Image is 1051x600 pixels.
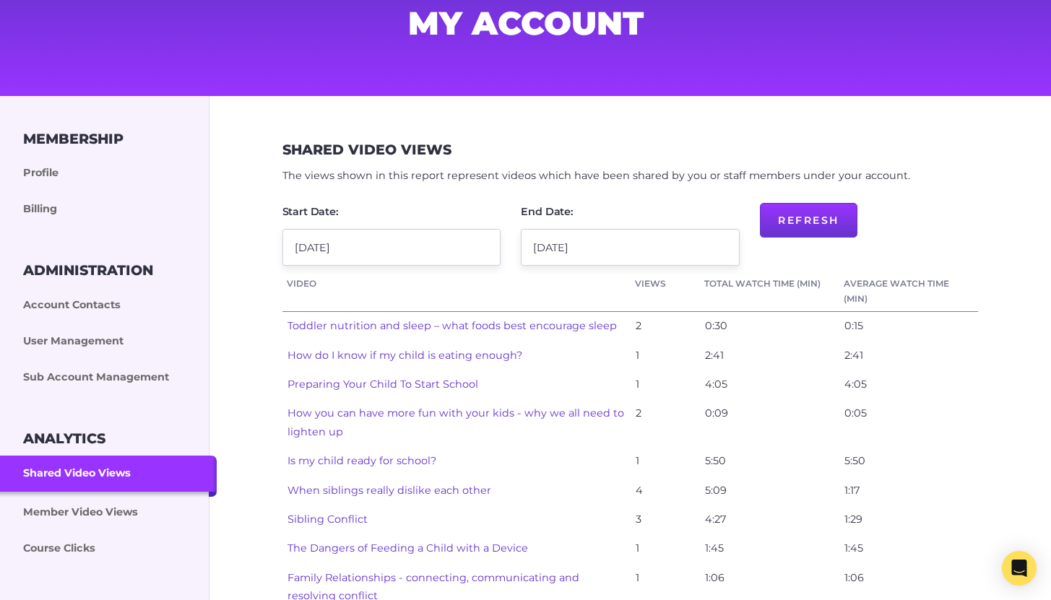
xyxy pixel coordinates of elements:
[287,513,368,526] a: Sibling Conflict
[1002,551,1037,586] div: Open Intercom Messenger
[287,406,624,438] a: How you can have more fun with your kids - why we all need to lighten up
[760,203,857,238] button: Refresh
[844,378,867,391] span: 4:05
[705,319,727,332] span: 0:30
[636,378,639,391] span: 1
[178,9,874,38] h1: My Account
[23,262,153,279] h3: Administration
[282,142,451,158] h3: Shared Video Views
[636,484,643,497] span: 4
[705,513,726,526] span: 4:27
[844,571,864,584] span: 1:06
[282,167,979,186] p: The views shown in this report represent videos which have been shared by you or staff members un...
[521,206,574,217] label: End Date:
[636,454,639,467] span: 1
[844,406,867,419] span: 0:05
[636,319,641,332] span: 2
[287,454,436,467] a: Is my child ready for school?
[844,454,865,467] span: 5:50
[23,430,105,447] h3: Analytics
[705,542,724,555] span: 1:45
[636,406,641,419] span: 2
[636,349,639,362] span: 1
[23,131,124,147] h3: Membership
[287,378,478,391] a: Preparing Your Child To Start School
[287,484,491,497] a: When siblings really dislike each other
[844,513,862,526] span: 1:29
[705,349,724,362] span: 2:41
[844,542,863,555] span: 1:45
[704,276,835,292] a: Total Watch Time (min)
[287,276,626,292] a: Video
[705,454,726,467] span: 5:50
[705,571,725,584] span: 1:06
[287,349,522,362] a: How do I know if my child is eating enough?
[844,319,863,332] span: 0:15
[636,542,639,555] span: 1
[287,542,528,555] a: The Dangers of Feeding a Child with a Device
[844,484,860,497] span: 1:17
[282,206,339,217] label: Start Date:
[844,276,974,307] a: Average Watch Time (min)
[287,319,617,332] a: Toddler nutrition and sleep – what foods best encourage sleep
[705,406,728,419] span: 0:09
[636,571,639,584] span: 1
[635,276,696,292] a: Views
[636,513,641,526] span: 3
[705,484,727,497] span: 5:09
[844,349,863,362] span: 2:41
[705,378,727,391] span: 4:05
